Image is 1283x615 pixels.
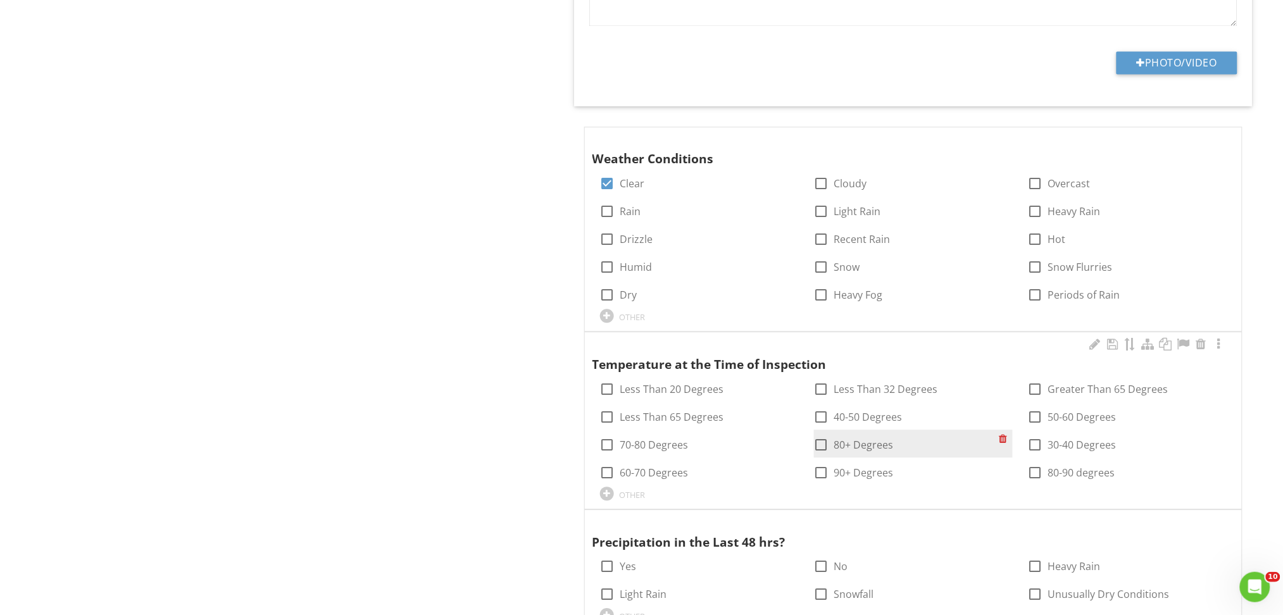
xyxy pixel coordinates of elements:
[620,383,724,395] label: Less Than 20 Degrees
[834,383,938,395] label: Less Than 32 Degrees
[620,490,646,500] div: OTHER
[1048,411,1117,423] label: 50-60 Degrees
[620,438,689,451] label: 70-80 Degrees
[834,261,860,273] label: Snow
[1048,233,1066,245] label: Hot
[834,466,894,479] label: 90+ Degrees
[1048,588,1170,600] label: Unusually Dry Conditions
[834,560,848,573] label: No
[834,205,881,218] label: Light Rain
[834,438,894,451] label: 80+ Degrees
[1048,177,1091,190] label: Overcast
[834,289,883,301] label: Heavy Fog
[592,337,1202,374] div: Temperature at the Time of Inspection
[620,588,667,600] label: Light Rain
[1048,261,1113,273] label: Snow Flurries
[592,132,1202,169] div: Weather Conditions
[1048,383,1168,395] label: Greater Than 65 Degrees
[834,177,867,190] label: Cloudy
[1240,572,1270,602] iframe: Intercom live chat
[834,233,891,245] label: Recent Rain
[620,261,653,273] label: Humid
[620,312,646,322] div: OTHER
[1048,205,1101,218] label: Heavy Rain
[1266,572,1280,582] span: 10
[620,233,653,245] label: Drizzle
[1117,51,1237,74] button: Photo/Video
[834,411,903,423] label: 40-50 Degrees
[592,515,1202,552] div: Precipitation in the Last 48 hrs?
[620,205,641,218] label: Rain
[620,177,645,190] label: Clear
[620,289,637,301] label: Dry
[1048,560,1101,573] label: Heavy Rain
[620,411,724,423] label: Less Than 65 Degrees
[1048,466,1115,479] label: 80-90 degrees
[620,466,689,479] label: 60-70 Degrees
[834,588,874,600] label: Snowfall
[1048,438,1117,451] label: 30-40 Degrees
[620,560,637,573] label: Yes
[1048,289,1120,301] label: Periods of Rain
